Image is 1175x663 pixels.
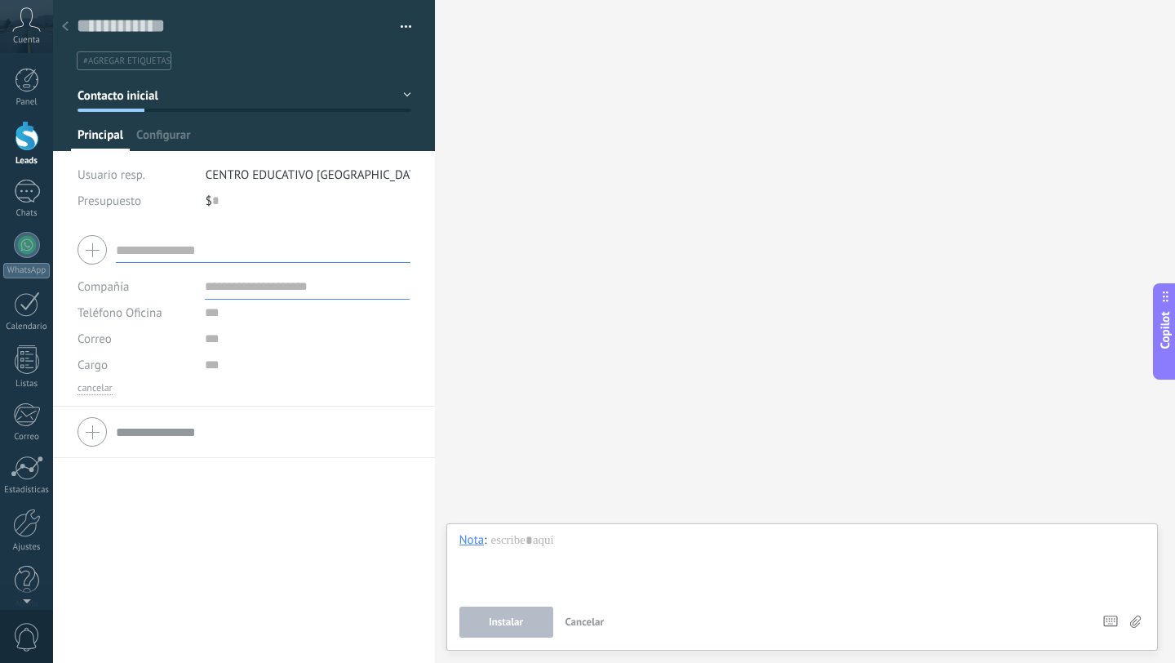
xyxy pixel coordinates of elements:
label: Compañía [78,281,129,293]
div: Calendario [3,322,51,332]
span: Usuario resp. [78,167,145,183]
span: Teléfono Oficina [78,305,162,321]
div: Estadísticas [3,485,51,496]
div: Presupuesto [78,188,193,214]
div: Usuario resp. [78,162,193,188]
span: Instalar [489,616,523,628]
div: Cargo [78,352,193,378]
span: Principal [78,127,123,151]
div: Panel [3,97,51,108]
div: Listas [3,379,51,389]
div: WhatsApp [3,263,50,278]
div: Leads [3,156,51,167]
div: Correo [3,432,51,443]
div: Ajustes [3,542,51,553]
div: Chats [3,208,51,219]
button: Correo [78,326,112,352]
span: Cargo [78,359,108,372]
span: Correo [78,331,112,347]
button: Instalar [459,607,553,638]
span: Cancelar [565,615,605,629]
div: $ [206,188,411,214]
span: Cuenta [13,35,40,46]
span: Presupuesto [78,194,141,209]
button: Cancelar [559,607,611,638]
span: Configurar [136,127,190,151]
span: CENTRO EDUCATIVO [GEOGRAPHIC_DATA] [206,167,426,183]
span: Copilot [1157,312,1173,349]
span: #agregar etiquetas [83,56,171,67]
button: Teléfono Oficina [78,300,162,326]
span: : [484,532,486,549]
button: cancelar [78,382,113,395]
